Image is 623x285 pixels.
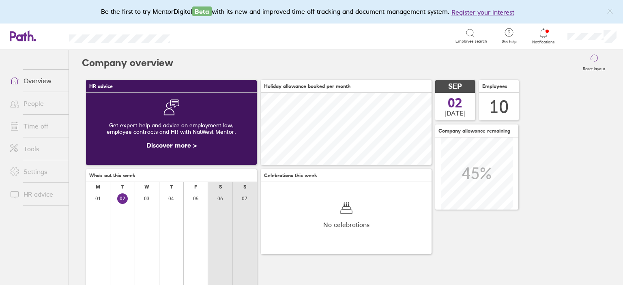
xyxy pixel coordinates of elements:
div: S [243,184,246,190]
a: Settings [3,163,69,180]
div: M [96,184,100,190]
button: Reset layout [578,50,610,76]
span: Who's out this week [89,173,135,178]
label: Reset layout [578,64,610,71]
div: 10 [489,96,509,117]
span: Holiday allowance booked per month [264,84,350,89]
button: Register your interest [451,7,514,17]
span: Notifications [531,40,557,45]
span: Employees [482,84,507,89]
span: SEP [448,82,462,91]
div: S [219,184,222,190]
span: Celebrations this week [264,173,317,178]
span: Get help [496,39,522,44]
div: T [170,184,173,190]
a: Tools [3,141,69,157]
div: F [194,184,197,190]
a: HR advice [3,186,69,202]
span: 02 [448,96,462,109]
div: Be the first to try MentorDigital with its new and improved time off tracking and document manage... [101,6,522,17]
div: W [144,184,149,190]
h2: Company overview [82,50,173,76]
a: Time off [3,118,69,134]
a: Notifications [531,28,557,45]
span: [DATE] [445,109,466,117]
span: Employee search [455,39,487,44]
span: Company allowance remaining [438,128,510,134]
span: Beta [192,6,212,16]
div: T [121,184,124,190]
a: People [3,95,69,111]
span: No celebrations [323,221,370,228]
a: Overview [3,73,69,89]
div: Search [192,32,213,39]
div: Get expert help and advice on employment law, employee contracts and HR with NatWest Mentor. [92,116,250,141]
span: HR advice [89,84,113,89]
a: Discover more > [146,141,197,149]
